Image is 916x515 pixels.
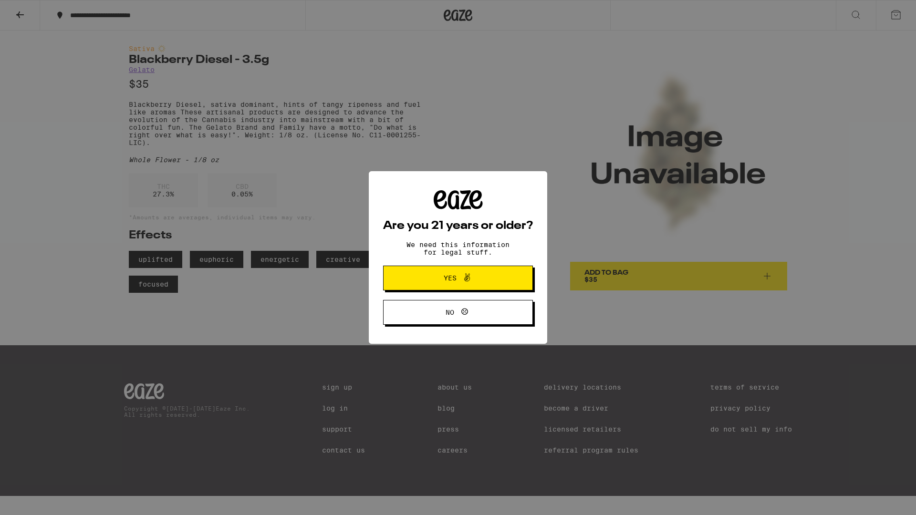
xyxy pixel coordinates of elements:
button: No [383,300,533,325]
p: We need this information for legal stuff. [398,241,518,256]
button: Yes [383,266,533,290]
span: Yes [444,275,457,281]
span: No [446,309,454,316]
h2: Are you 21 years or older? [383,220,533,232]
